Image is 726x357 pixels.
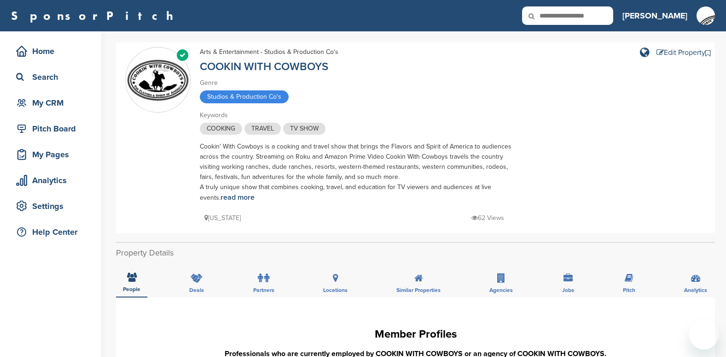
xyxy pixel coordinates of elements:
span: Analytics [684,287,707,293]
span: COOKING [200,123,242,135]
span: Jobs [562,287,574,293]
img: Sponsorpitch & COOKIN WITH COWBOYS [126,48,190,113]
span: Partners [253,287,274,293]
span: Studios & Production Co's [200,90,289,103]
span: Deals [189,287,204,293]
span: TV SHOW [283,123,325,135]
a: My Pages [9,144,92,165]
div: Pitch Board [14,120,92,137]
span: TRAVEL [244,123,281,135]
div: Search [14,69,92,85]
a: Analytics [9,170,92,191]
div: Home [14,43,92,59]
a: Settings [9,196,92,217]
a: SponsorPitch [11,10,179,22]
a: COOKIN WITH COWBOYS [200,60,328,73]
a: read more [221,193,255,202]
a: Help Center [9,221,92,243]
div: My CRM [14,95,92,111]
a: [PERSON_NAME] [622,6,687,26]
div: Keywords [200,110,522,120]
iframe: Button to launch messaging window [689,320,719,350]
a: Edit Property [656,49,705,56]
div: Genre [200,78,522,88]
a: My CRM [9,92,92,113]
p: 62 Views [471,212,504,224]
span: Agencies [489,287,513,293]
a: Search [9,66,92,88]
a: Pitch Board [9,118,92,139]
div: My Pages [14,146,92,163]
h3: [PERSON_NAME] [622,9,687,22]
span: People [123,286,140,292]
div: Arts & Entertainment - Studios & Production Co's [200,47,338,57]
span: Similar Properties [396,287,441,293]
p: [US_STATE] [204,212,241,224]
div: Cookin' With Cowboys is a cooking and travel show that brings the Flavors and Spirit of America t... [200,142,522,203]
span: Pitch [623,287,635,293]
div: Analytics [14,172,92,189]
span: Locations [323,287,348,293]
div: Settings [14,198,92,214]
a: Home [9,41,92,62]
div: Help Center [14,224,92,240]
h2: Property Details [116,247,715,259]
h1: Member Profiles [130,326,701,343]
